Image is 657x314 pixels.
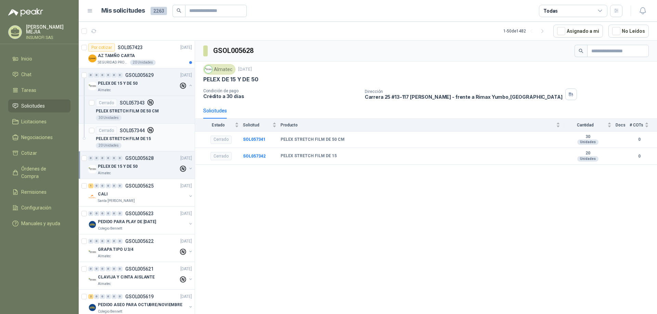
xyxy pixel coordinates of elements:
p: GSOL005629 [125,73,154,78]
div: 0 [117,211,123,216]
p: Almatec [98,87,111,93]
span: Chat [21,71,31,78]
p: SOL057343 [120,100,145,105]
a: 0 0 0 0 0 0 GSOL005621[DATE] Company LogoCLAVIJA Y CINTA AISLANTEAlmatec [88,265,193,287]
div: 0 [106,183,111,188]
div: Cerrado [96,99,117,107]
a: Cotizar [8,147,70,160]
p: GSOL005628 [125,156,154,161]
span: Producto [281,123,555,127]
p: [DATE] [180,155,192,162]
span: search [177,8,181,13]
img: Logo peakr [8,8,43,16]
b: 20 [564,151,611,156]
a: SOL057342 [243,154,266,159]
span: Estado [203,123,233,127]
a: Chat [8,68,70,81]
a: 0 0 0 0 0 0 GSOL005628[DATE] Company LogoPELEX DE 15 Y DE 50Almatec [88,154,193,176]
div: 0 [94,239,99,244]
div: 0 [117,156,123,161]
a: Remisiones [8,186,70,199]
button: Asignado a mi [553,25,603,38]
p: Almatec [98,281,111,287]
div: 0 [100,183,105,188]
span: Solicitud [243,123,271,127]
p: PELEX DE 15 Y DE 50 [98,80,138,87]
b: PELEX STRETCH FILM DE 50 CM [281,137,345,142]
div: Unidades [577,156,598,162]
a: CerradoSOL057343PELEX STRETCH FILM DE 50 CM30 Unidades [79,96,195,124]
div: 0 [94,73,99,78]
th: Solicitud [243,119,281,131]
p: PELEX STRETCH FILM DE 50 CM [96,108,159,114]
span: search [579,49,583,53]
p: Almatec [98,170,111,176]
div: 0 [100,239,105,244]
span: Licitaciones [21,118,47,125]
th: Cantidad [564,119,616,131]
span: Manuales y ayuda [21,220,60,227]
div: 0 [100,211,105,216]
span: Remisiones [21,188,47,196]
p: [DATE] [180,183,192,189]
div: 0 [94,267,99,271]
div: Por cotizar [88,43,115,52]
div: 30 Unidades [96,115,121,121]
p: [PERSON_NAME] MEJIA [26,25,70,34]
p: GSOL005619 [125,294,154,299]
p: [DATE] [180,293,192,300]
p: [DATE] [180,210,192,217]
img: Company Logo [88,82,96,90]
p: SOL057344 [120,128,145,133]
a: Inicio [8,52,70,65]
span: Órdenes de Compra [21,165,64,180]
a: Licitaciones [8,115,70,128]
p: Dirección [365,89,563,94]
div: 1 [88,183,93,188]
p: PEDIDO ASEO PARA OCTUBRE/NOVIEMBRE [98,302,182,308]
img: Company Logo [88,165,96,173]
div: 20 Unidades [130,60,156,65]
div: 0 [117,73,123,78]
h1: Mis solicitudes [101,6,145,16]
th: Estado [195,119,243,131]
div: Unidades [577,139,598,145]
div: 0 [106,156,111,161]
button: No Leídos [608,25,649,38]
div: Cerrado [210,136,232,144]
p: GRAPA TIPO U 3/4 [98,246,133,253]
div: 1 - 50 de 1482 [503,26,548,37]
div: Cerrado [210,152,232,160]
p: CLAVIJA Y CINTA AISLANTE [98,274,155,281]
p: Santa [PERSON_NAME] [98,198,135,204]
a: Negociaciones [8,131,70,144]
span: Cotizar [21,149,37,157]
p: [DATE] [180,72,192,79]
p: Crédito a 30 días [203,93,359,99]
b: PELEX STRETCH FILM DE 15 [281,153,337,159]
div: 0 [117,239,123,244]
div: 0 [117,294,123,299]
div: Solicitudes [203,107,227,114]
div: 0 [100,156,105,161]
img: Company Logo [205,66,212,73]
div: Cerrado [96,126,117,135]
div: 0 [112,156,117,161]
p: SEGURIDAD PROVISER LTDA [98,60,129,65]
div: 0 [94,156,99,161]
div: 0 [106,211,111,216]
span: Solicitudes [21,102,45,110]
p: [DATE] [180,238,192,245]
p: Colegio Bennett [98,226,122,231]
p: SOL057423 [118,45,143,50]
p: Almatec [98,254,111,259]
div: 20 Unidades [96,143,121,148]
img: Company Logo [88,220,96,229]
div: 0 [112,267,117,271]
a: SOL057341 [243,137,266,142]
span: Cantidad [564,123,606,127]
div: 0 [88,211,93,216]
img: Company Logo [88,248,96,256]
p: [DATE] [180,266,192,272]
